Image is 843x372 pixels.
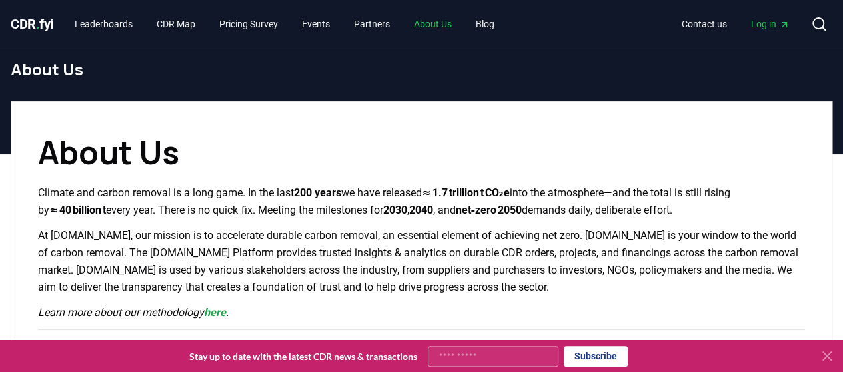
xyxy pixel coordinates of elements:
[294,186,341,199] strong: 200 years
[38,306,229,319] em: Learn more about our methodology .
[740,12,800,36] a: Log in
[204,306,226,319] a: here
[671,12,800,36] nav: Main
[11,15,53,33] a: CDR.fyi
[64,12,505,36] nav: Main
[403,12,462,36] a: About Us
[38,128,805,176] h1: About Us
[11,59,832,80] h1: About Us
[38,338,805,370] h2: Our Values
[383,204,407,216] strong: 2030
[36,16,40,32] span: .
[422,186,509,199] strong: ≈ 1.7 trillion t CO₂e
[751,17,790,31] span: Log in
[49,204,106,216] strong: ≈ 40 billion t
[671,12,738,36] a: Contact us
[465,12,505,36] a: Blog
[11,16,53,32] span: CDR fyi
[455,204,522,216] strong: net‑zero 2050
[291,12,341,36] a: Events
[38,227,805,296] p: At [DOMAIN_NAME], our mission is to accelerate durable carbon removal, an essential element of ac...
[343,12,401,36] a: Partners
[64,12,143,36] a: Leaderboards
[409,204,432,216] strong: 2040
[209,12,289,36] a: Pricing Survey
[38,184,805,219] p: Climate and carbon removal is a long game. In the last we have released into the atmosphere—and t...
[146,12,206,36] a: CDR Map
